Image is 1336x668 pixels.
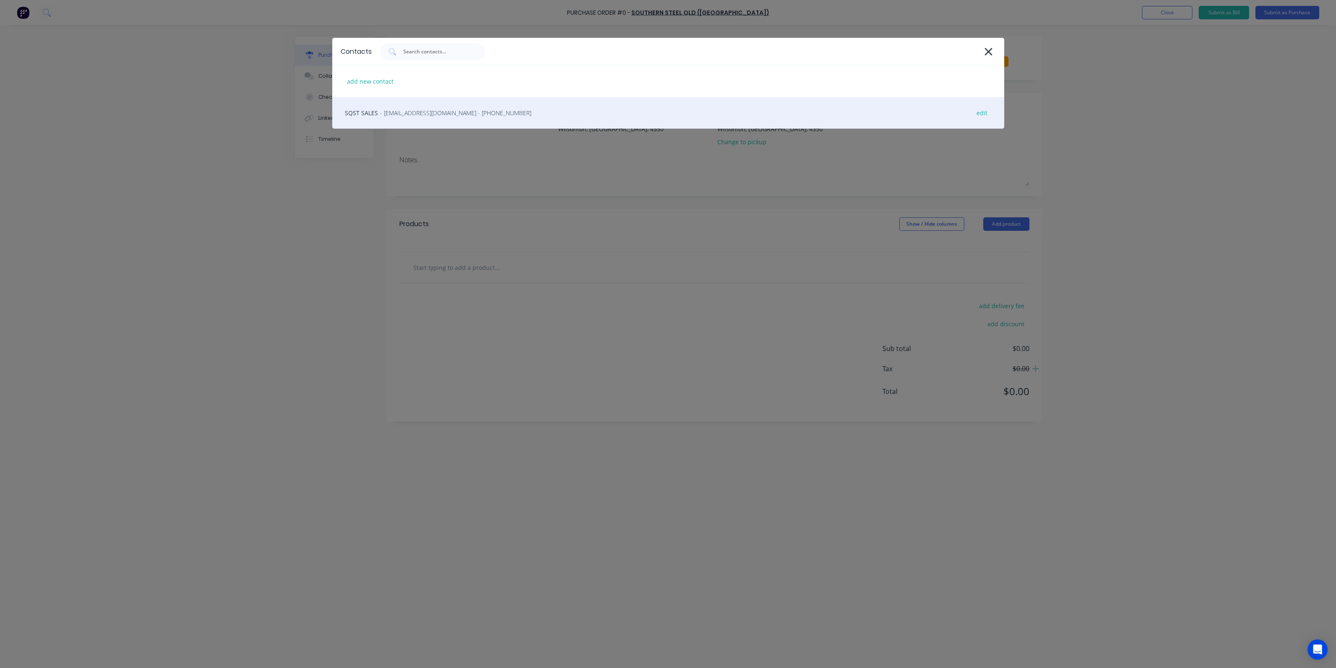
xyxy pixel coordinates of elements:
[343,75,398,88] div: add new contact
[1307,639,1328,660] div: Open Intercom Messenger
[380,108,531,117] span: - [EMAIL_ADDRESS][DOMAIN_NAME] - [PHONE_NUMBER]
[332,97,1004,129] div: SQST SALES
[341,47,372,57] div: Contacts
[402,48,472,56] input: Search contacts...
[972,106,992,119] div: edit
